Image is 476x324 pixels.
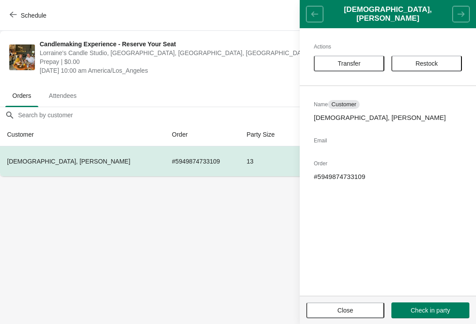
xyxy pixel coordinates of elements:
[7,158,130,165] span: [DEMOGRAPHIC_DATA], [PERSON_NAME]
[411,307,450,314] span: Check in party
[239,123,290,146] th: Party Size
[314,56,384,71] button: Transfer
[338,307,353,314] span: Close
[314,136,462,145] h2: Email
[40,66,310,75] span: [DATE] 10:00 am America/Los_Angeles
[416,60,438,67] span: Restock
[290,123,323,146] th: Total
[40,40,310,48] span: Candlemaking Experience - Reserve Your Seat
[9,45,35,70] img: Candlemaking Experience - Reserve Your Seat
[314,100,462,109] h2: Name
[40,57,310,66] span: Prepay | $0.00
[331,101,356,108] span: Customer
[165,146,239,176] td: # 5949874733109
[239,146,290,176] td: 13
[18,107,476,123] input: Search by customer
[314,42,462,51] h2: Actions
[391,302,469,318] button: Check in party
[338,60,361,67] span: Transfer
[165,123,239,146] th: Order
[391,56,462,71] button: Restock
[5,88,38,104] span: Orders
[4,7,53,23] button: Schedule
[40,48,310,57] span: Lorraine's Candle Studio, [GEOGRAPHIC_DATA], [GEOGRAPHIC_DATA], [GEOGRAPHIC_DATA], [GEOGRAPHIC_DATA]
[21,12,46,19] span: Schedule
[314,159,462,168] h2: Order
[314,113,462,122] p: [DEMOGRAPHIC_DATA], [PERSON_NAME]
[314,172,462,181] p: # 5949874733109
[290,146,323,176] td: Free
[306,302,384,318] button: Close
[42,88,84,104] span: Attendees
[323,5,453,23] h1: [DEMOGRAPHIC_DATA], [PERSON_NAME]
